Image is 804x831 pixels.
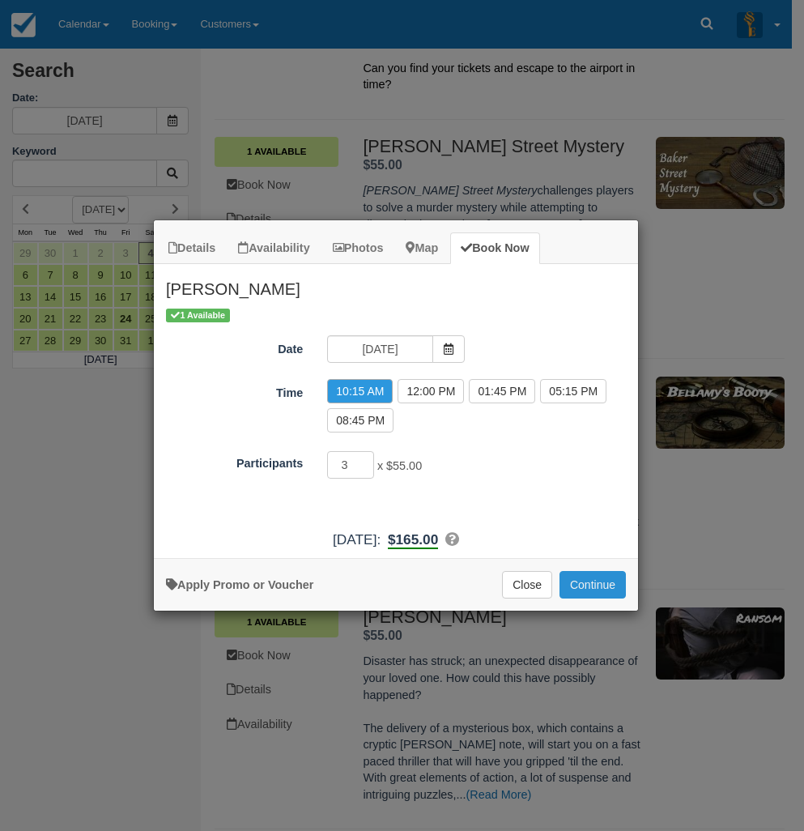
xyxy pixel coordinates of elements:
[158,232,226,264] a: Details
[154,450,315,472] label: Participants
[166,309,230,322] span: 1 Available
[154,264,638,306] h2: [PERSON_NAME]
[154,335,315,358] label: Date
[469,379,535,403] label: 01:45 PM
[154,379,315,402] label: Time
[398,379,464,403] label: 12:00 PM
[395,232,449,264] a: Map
[327,408,393,433] label: 08:45 PM
[540,379,606,403] label: 05:15 PM
[377,459,422,472] span: x $55.00
[154,264,638,550] div: Item Modal
[450,232,539,264] a: Book Now
[559,571,626,599] button: Add to Booking
[333,531,376,548] span: [DATE]
[388,531,438,549] b: $165.00
[502,571,552,599] button: Close
[322,232,394,264] a: Photos
[327,379,393,403] label: 10:15 AM
[327,451,374,479] input: Participants
[154,530,638,550] div: :
[166,578,313,591] a: Apply Voucher
[228,232,320,264] a: Availability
